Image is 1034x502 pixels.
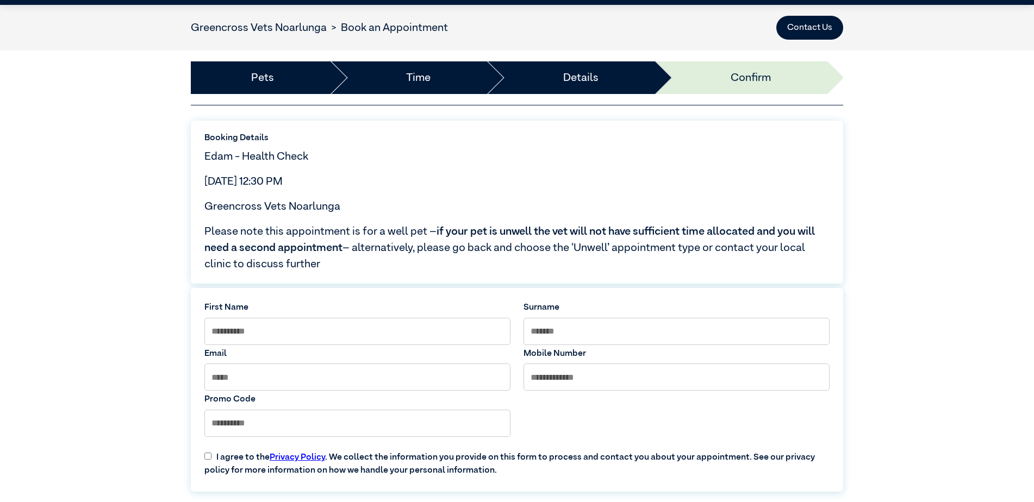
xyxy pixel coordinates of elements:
[524,301,830,314] label: Surname
[524,347,830,360] label: Mobile Number
[198,442,836,477] label: I agree to the . We collect the information you provide on this form to process and contact you a...
[191,20,448,36] nav: breadcrumb
[406,70,431,86] a: Time
[251,70,274,86] a: Pets
[204,453,211,460] input: I agree to thePrivacy Policy. We collect the information you provide on this form to process and ...
[204,347,510,360] label: Email
[204,226,815,253] span: if your pet is unwell the vet will not have sufficient time allocated and you will need a second ...
[204,301,510,314] label: First Name
[776,16,843,40] button: Contact Us
[191,22,327,33] a: Greencross Vets Noarlunga
[204,151,308,162] span: Edam - Health Check
[204,393,510,406] label: Promo Code
[204,176,283,187] span: [DATE] 12:30 PM
[563,70,599,86] a: Details
[204,201,340,212] span: Greencross Vets Noarlunga
[204,131,830,145] label: Booking Details
[270,453,325,462] a: Privacy Policy
[204,223,830,272] span: Please note this appointment is for a well pet – – alternatively, please go back and choose the ‘...
[327,20,448,36] li: Book an Appointment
